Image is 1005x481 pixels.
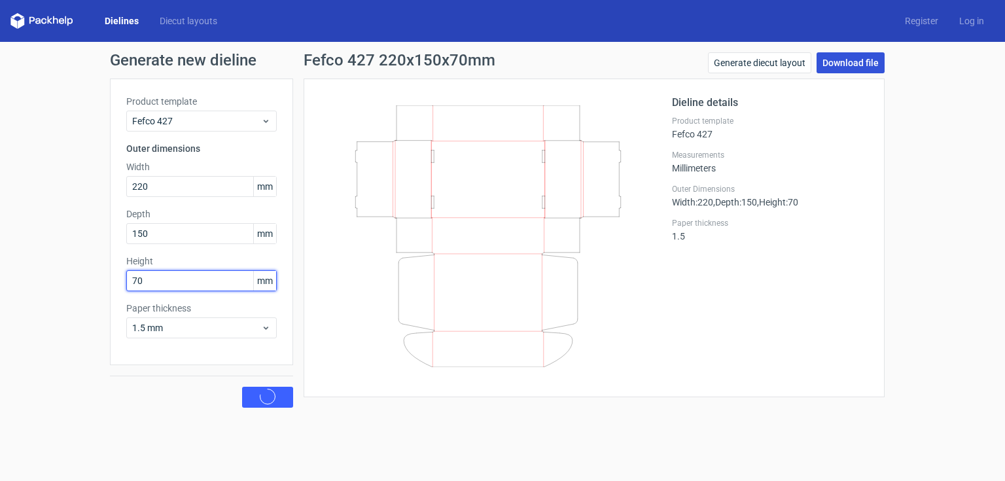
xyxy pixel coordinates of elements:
a: Dielines [94,14,149,27]
a: Register [894,14,949,27]
span: mm [253,224,276,243]
div: Millimeters [672,150,868,173]
label: Product template [126,95,277,108]
h3: Outer dimensions [126,142,277,155]
a: Log in [949,14,995,27]
h1: Fefco 427 220x150x70mm [304,52,495,68]
label: Measurements [672,150,868,160]
h2: Dieline details [672,95,868,111]
span: mm [253,271,276,291]
a: Diecut layouts [149,14,228,27]
label: Paper thickness [672,218,868,228]
a: Download file [817,52,885,73]
span: , Depth : 150 [713,197,757,207]
label: Height [126,255,277,268]
a: Generate diecut layout [708,52,811,73]
label: Paper thickness [126,302,277,315]
label: Width [126,160,277,173]
label: Depth [126,207,277,221]
span: Width : 220 [672,197,713,207]
div: Fefco 427 [672,116,868,139]
div: 1.5 [672,218,868,241]
label: Outer Dimensions [672,184,868,194]
span: Fefco 427 [132,115,261,128]
span: mm [253,177,276,196]
label: Product template [672,116,868,126]
h1: Generate new dieline [110,52,895,68]
span: , Height : 70 [757,197,798,207]
span: 1.5 mm [132,321,261,334]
